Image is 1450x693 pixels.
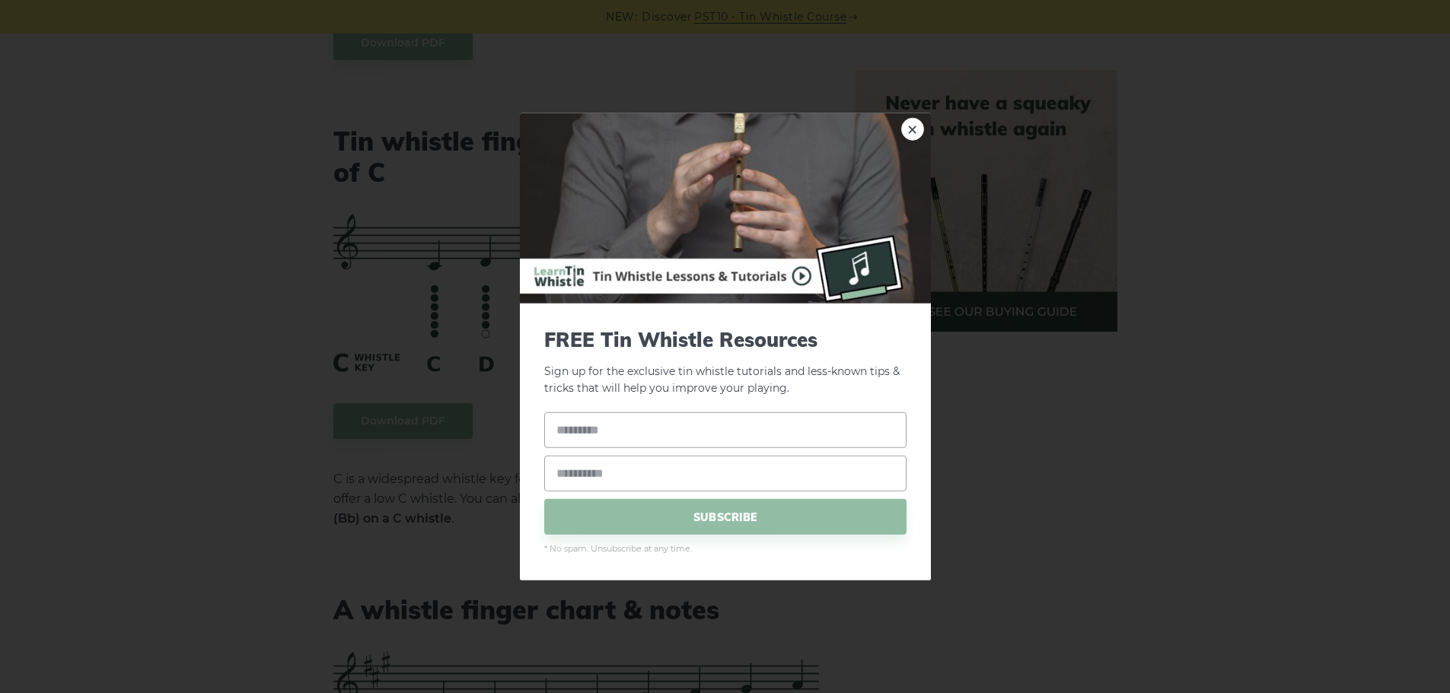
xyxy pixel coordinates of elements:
p: Sign up for the exclusive tin whistle tutorials and less-known tips & tricks that will help you i... [544,327,907,397]
span: SUBSCRIBE [544,499,907,535]
a: × [901,117,924,140]
span: * No spam. Unsubscribe at any time. [544,542,907,556]
img: Tin Whistle Buying Guide Preview [520,113,931,303]
span: FREE Tin Whistle Resources [544,327,907,351]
